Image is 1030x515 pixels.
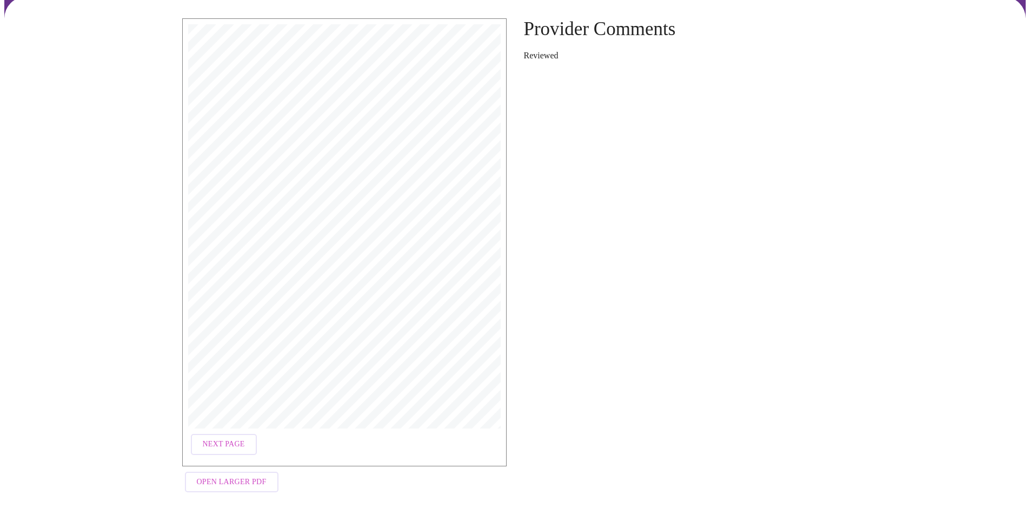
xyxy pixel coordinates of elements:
[203,438,245,451] span: Next Page
[524,51,848,61] p: Reviewed
[524,18,848,40] h4: Provider Comments
[185,472,278,493] button: Open Larger PDF
[191,434,257,455] button: Next Page
[197,476,267,489] span: Open Larger PDF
